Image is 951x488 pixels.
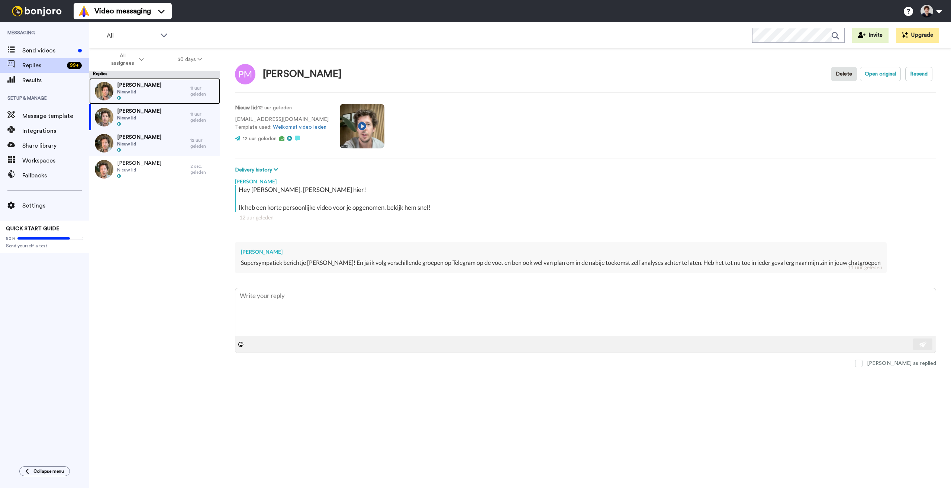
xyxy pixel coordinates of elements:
span: [PERSON_NAME] [117,134,161,141]
img: bj-logo-header-white.svg [9,6,65,16]
span: Video messaging [94,6,151,16]
div: 11 uur geleden [190,85,216,97]
button: All assignees [91,49,161,70]
button: Delete [831,67,857,81]
span: Collapse menu [33,468,64,474]
span: [PERSON_NAME] [117,160,161,167]
img: 937da326-b3f6-49d9-bfee-411caf35bd3e-thumb.jpg [95,108,113,126]
img: d2ce8c52-567c-45c5-9faf-16ace48c554e-thumb.jpg [95,134,113,152]
button: Invite [852,28,889,43]
div: 12 uur geleden [239,214,932,221]
div: 2 sec. geleden [190,163,216,175]
span: Nieuw lid [117,89,161,95]
button: Upgrade [896,28,939,43]
span: Results [22,76,89,85]
p: : 12 uur geleden [235,104,329,112]
button: Delivery history [235,166,280,174]
div: [PERSON_NAME] [241,248,881,256]
strong: Nieuw lid [235,105,257,110]
div: 11 uur geleden [848,264,882,271]
div: [PERSON_NAME] [263,69,342,80]
span: All assignees [107,52,138,67]
span: Send yourself a test [6,243,83,249]
span: [PERSON_NAME] [117,81,161,89]
span: Fallbacks [22,171,89,180]
span: 12 uur geleden [243,136,277,141]
div: Replies [89,71,220,78]
div: [PERSON_NAME] [235,174,936,185]
a: [PERSON_NAME]Nieuw lid11 uur geleden [89,104,220,130]
button: 30 days [161,53,219,66]
span: Workspaces [22,156,89,165]
img: 19a1622b-7af0-4276-a149-d165267a1c64-thumb.jpg [95,82,113,100]
button: Resend [905,67,932,81]
span: All [107,31,157,40]
span: [PERSON_NAME] [117,107,161,115]
div: Hey [PERSON_NAME], [PERSON_NAME] hier! Ik heb een korte persoonlijke video voor je opgenomen, bek... [239,185,934,212]
span: QUICK START GUIDE [6,226,59,231]
span: Nieuw lid [117,115,161,121]
button: Collapse menu [19,466,70,476]
div: [PERSON_NAME] as replied [867,360,936,367]
span: Integrations [22,126,89,135]
span: Nieuw lid [117,167,161,173]
span: Settings [22,201,89,210]
img: send-white.svg [919,341,927,347]
a: Welkomst video leden [273,125,326,130]
div: Supersympatiek berichtje [PERSON_NAME]! En ja ik volg verschillende groepen op Telegram op de voe... [241,259,881,267]
span: Replies [22,61,64,70]
a: [PERSON_NAME]Nieuw lid11 uur geleden [89,78,220,104]
div: 99 + [67,62,82,69]
div: 11 uur geleden [190,111,216,123]
img: 60a28198-85da-4557-b43b-f0964b9f7eff-thumb.jpg [95,160,113,179]
span: 80% [6,235,16,241]
span: Send videos [22,46,75,55]
img: Image of Peter Montijn [235,64,255,84]
button: Open original [860,67,901,81]
img: vm-color.svg [78,5,90,17]
p: [EMAIL_ADDRESS][DOMAIN_NAME] Template used: [235,116,329,131]
a: [PERSON_NAME]Nieuw lid2 sec. geleden [89,156,220,182]
span: Share library [22,141,89,150]
div: 12 uur geleden [190,137,216,149]
a: [PERSON_NAME]Nieuw lid12 uur geleden [89,130,220,156]
span: Message template [22,112,89,121]
span: Nieuw lid [117,141,161,147]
